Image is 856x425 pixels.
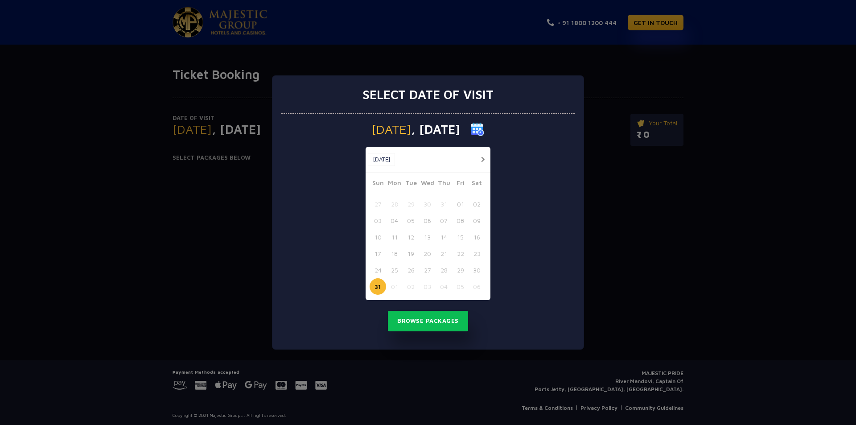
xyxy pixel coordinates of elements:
span: Wed [419,178,436,190]
button: 14 [436,229,452,245]
button: 04 [386,212,403,229]
img: calender icon [471,123,484,136]
span: Mon [386,178,403,190]
button: 29 [452,262,469,278]
button: 21 [436,245,452,262]
button: 12 [403,229,419,245]
button: 07 [436,212,452,229]
span: , [DATE] [411,123,460,136]
button: 09 [469,212,485,229]
button: 16 [469,229,485,245]
span: Sun [370,178,386,190]
button: 22 [452,245,469,262]
button: 24 [370,262,386,278]
button: 02 [403,278,419,295]
button: 26 [403,262,419,278]
button: 27 [419,262,436,278]
span: Thu [436,178,452,190]
button: Browse Packages [388,311,468,331]
button: [DATE] [368,153,395,166]
button: 02 [469,196,485,212]
button: 13 [419,229,436,245]
button: 17 [370,245,386,262]
button: 04 [436,278,452,295]
button: 01 [386,278,403,295]
button: 30 [419,196,436,212]
button: 31 [436,196,452,212]
button: 25 [386,262,403,278]
span: Sat [469,178,485,190]
button: 11 [386,229,403,245]
button: 15 [452,229,469,245]
button: 28 [436,262,452,278]
span: Fri [452,178,469,190]
button: 05 [452,278,469,295]
button: 03 [419,278,436,295]
button: 03 [370,212,386,229]
button: 20 [419,245,436,262]
button: 29 [403,196,419,212]
button: 23 [469,245,485,262]
button: 31 [370,278,386,295]
span: Tue [403,178,419,190]
button: 01 [452,196,469,212]
button: 08 [452,212,469,229]
button: 28 [386,196,403,212]
span: [DATE] [372,123,411,136]
button: 19 [403,245,419,262]
button: 30 [469,262,485,278]
button: 05 [403,212,419,229]
button: 06 [419,212,436,229]
button: 27 [370,196,386,212]
button: 18 [386,245,403,262]
h3: Select date of visit [362,87,494,102]
button: 10 [370,229,386,245]
button: 06 [469,278,485,295]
